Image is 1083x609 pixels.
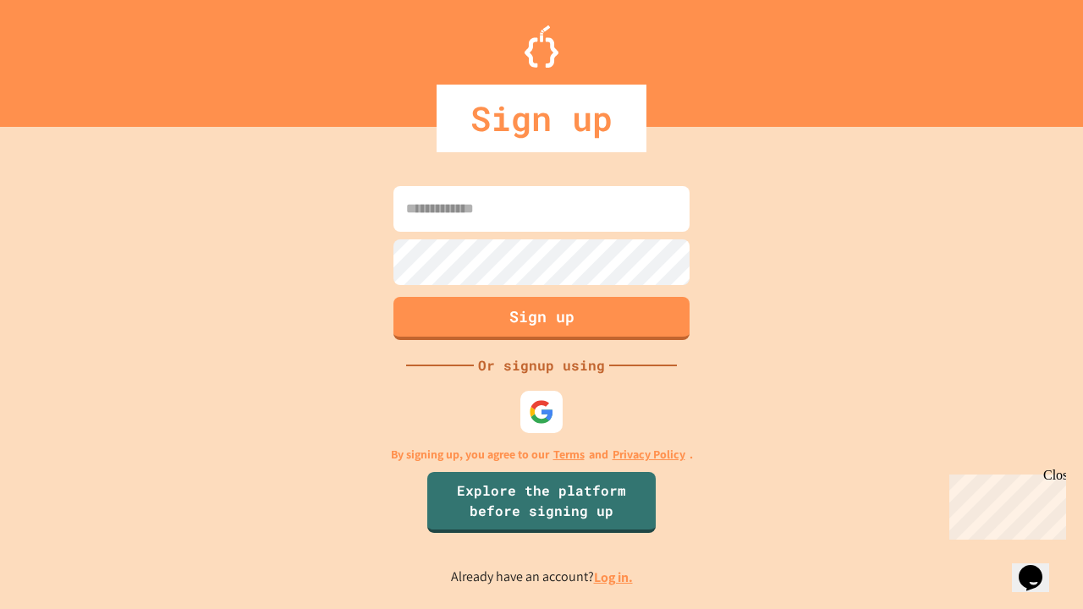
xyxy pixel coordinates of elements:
[437,85,646,152] div: Sign up
[427,472,656,533] a: Explore the platform before signing up
[613,446,685,464] a: Privacy Policy
[553,446,585,464] a: Terms
[474,355,609,376] div: Or signup using
[529,399,554,425] img: google-icon.svg
[1012,541,1066,592] iframe: chat widget
[594,568,633,586] a: Log in.
[391,446,693,464] p: By signing up, you agree to our and .
[943,468,1066,540] iframe: chat widget
[451,567,633,588] p: Already have an account?
[525,25,558,68] img: Logo.svg
[393,297,690,340] button: Sign up
[7,7,117,107] div: Chat with us now!Close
